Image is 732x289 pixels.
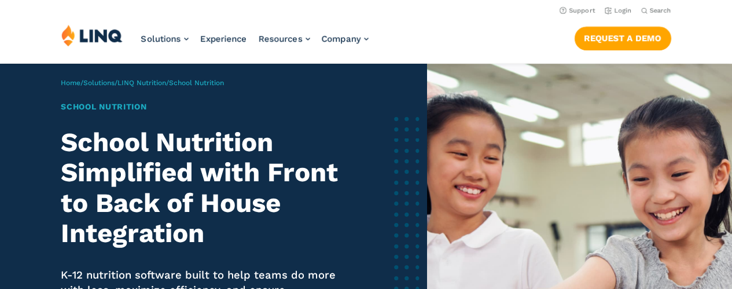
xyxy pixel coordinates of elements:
h2: School Nutrition Simplified with Front to Back of House Integration [61,127,349,249]
a: Company [322,34,369,44]
span: School Nutrition [169,79,224,87]
img: LINQ | K‑12 Software [61,24,123,46]
a: Support [560,7,595,14]
a: Home [61,79,80,87]
span: Company [322,34,361,44]
span: Solutions [141,34,181,44]
a: Solutions [83,79,115,87]
h1: School Nutrition [61,101,349,113]
nav: Primary Navigation [141,24,369,63]
a: Request a Demo [575,27,671,50]
a: LINQ Nutrition [117,79,166,87]
a: Experience [200,34,247,44]
a: Login [605,7,632,14]
a: Resources [259,34,310,44]
span: / / / [61,79,224,87]
span: Resources [259,34,303,44]
a: Solutions [141,34,189,44]
nav: Button Navigation [575,24,671,50]
button: Open Search Bar [641,6,671,15]
span: Search [650,7,671,14]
